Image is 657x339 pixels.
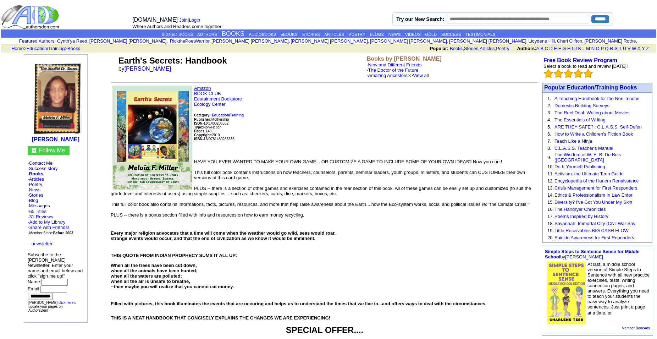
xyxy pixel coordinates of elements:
img: gc.jpg [32,148,36,153]
a: SIGNED BOOKS [162,32,193,37]
font: 6. [547,131,551,137]
a: Follow Me [39,147,65,153]
a: L [583,46,585,51]
font: 16. [547,207,554,212]
a: Stories [29,192,43,198]
a: Ecology Center [194,102,226,107]
a: [PERSON_NAME] [PERSON_NAME] [211,38,288,44]
a: Free Book Review Program [543,57,617,63]
font: 1. [547,96,551,101]
font: by [118,66,176,72]
img: bigemptystars.png [544,69,553,78]
img: bigemptystars.png [554,69,563,78]
font: , , , [430,46,655,51]
a: [PERSON_NAME] Rothe [584,38,636,44]
b: Before 2003 [53,231,73,235]
a: Add to My Library [29,219,66,225]
font: i [448,39,449,43]
font: 4. [547,117,551,122]
a: Contact Me [29,160,53,166]
font: THIS IS A NEAT HANDBOOK THAT CONCISELY EXPLAINS THE CHANGES WE ARE EXPERIENCING! [111,315,330,321]
a: Crisis Management for First Responders [554,185,637,191]
font: 10. [547,164,554,169]
font: | [179,17,203,23]
font: 1480286532 [194,121,228,125]
a: Books [67,46,80,51]
a: 65 Titles [29,209,46,214]
font: Subscribe to the [PERSON_NAME] Newsletter. Enter your name and email below and click "sign me up!... [28,252,83,299]
font: · [367,67,429,78]
b: SPECIAL OFFER.... [286,325,363,335]
a: Books [29,171,44,176]
font: · >> [367,73,429,78]
a: Education/Training [27,46,65,51]
font: i [556,39,557,43]
a: H [567,46,570,51]
font: 9781480286535 [194,137,234,141]
a: Stories [464,46,478,51]
a: Lloydene Hill [528,38,554,44]
a: B [540,46,543,51]
a: Messages [29,203,50,208]
a: Home [11,46,24,51]
h4: THIS QUOTE FROM INDIAN PROPHECY SUMS IT ALL UP: [111,253,539,295]
a: W [632,46,636,51]
p: When all the trees have been cut down, when all the animals have been hunted; when all the waters... [111,263,539,295]
a: Poetry [29,182,43,187]
a: AUDIOBOOKS [249,32,276,37]
a: [PERSON_NAME] [565,254,603,259]
font: Non-Fiction [194,125,221,129]
a: N [591,46,595,51]
a: newsletter [32,241,53,246]
a: Books [450,46,463,51]
iframe: fb:like Facebook Social Plugin [194,146,371,153]
a: C [545,46,548,51]
a: Ethics & Professionalism In Law Enfor [554,192,633,198]
a: Teach Like a Ninja [554,138,592,144]
a: Cheri Clifton [557,38,583,44]
a: M [586,46,590,51]
a: New and Different Friends [368,62,422,67]
a: The Essentials of Writing [554,117,606,122]
font: [DOMAIN_NAME] [132,17,178,23]
a: GOLD [425,32,437,37]
a: [PERSON_NAME] [PERSON_NAME] [291,38,368,44]
a: The Reel Deal: Writing about Movies [554,110,629,115]
font: 5. [547,124,551,130]
font: 3. [547,110,551,115]
a: [PERSON_NAME] [PERSON_NAME] [449,38,526,44]
a: Y [642,46,645,51]
a: Poetry [496,46,509,51]
font: 140 [194,129,211,133]
a: Savannah, Immortal City (Civil War Sav [554,221,635,226]
a: Amazon [194,86,211,91]
a: NEWS [388,32,401,37]
a: S [614,46,618,51]
font: Copyright: [194,133,212,137]
a: The Doctor of the Future [368,67,419,73]
a: [PERSON_NAME] [PERSON_NAME] [89,38,166,44]
font: Mothership [194,117,229,121]
font: Filled with pictures, this book illuminates the events that are occuring and helps us to understa... [111,301,487,306]
b: Publisher: [194,117,211,121]
a: Featured Authors [19,38,55,44]
font: Earth's Secrets: Handbook [118,56,227,65]
a: Q [605,46,608,51]
a: Do-It-Yourself Publishing [554,164,605,169]
font: · · · [28,219,69,235]
b: Popular: [430,46,449,51]
a: The Wisdom of W. E. B. Du Bois ([GEOGRAPHIC_DATA] [554,152,621,163]
font: [PERSON_NAME], to update your pages on AuthorsDen! [28,301,77,312]
a: How to Write a Children's Fiction Book [554,131,633,137]
font: Popular Education/Training Books [544,84,637,91]
a: ARE THEY SAFE? : C.L.A.S.S. Self-Defen [554,124,642,130]
font: i [528,39,528,43]
a: The Hairdryer Chronicles [554,207,606,212]
a: STORIES [302,32,320,37]
a: A [536,46,539,51]
a: VIDEOS [405,32,420,37]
